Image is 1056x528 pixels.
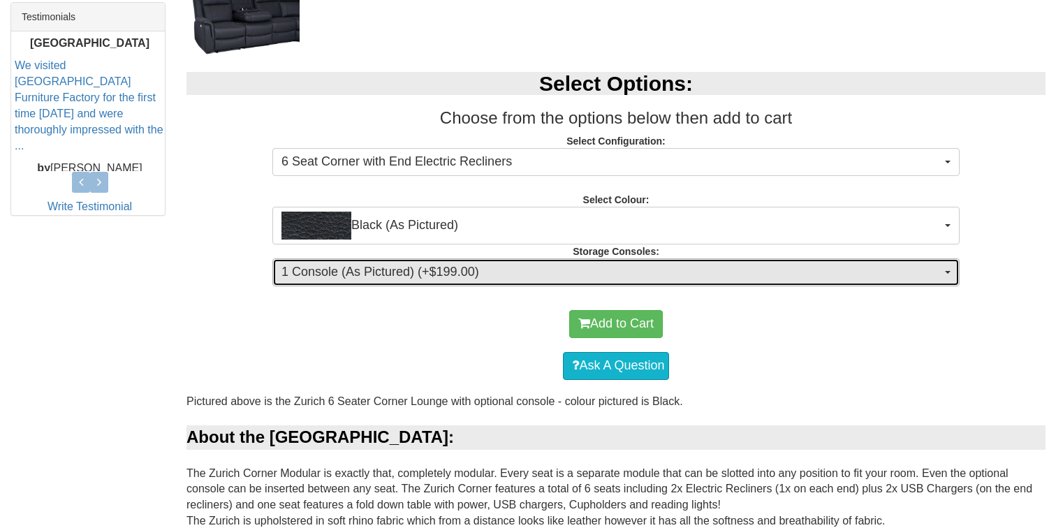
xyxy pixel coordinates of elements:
[573,246,659,257] strong: Storage Consoles:
[272,258,960,286] button: 1 Console (As Pictured) (+$199.00)
[566,135,666,147] strong: Select Configuration:
[37,163,50,175] b: by
[281,153,941,171] span: 6 Seat Corner with End Electric Recliners
[563,352,668,380] a: Ask A Question
[186,425,1046,449] div: About the [GEOGRAPHIC_DATA]:
[569,310,663,338] button: Add to Cart
[15,60,163,152] a: We visited [GEOGRAPHIC_DATA] Furniture Factory for the first time [DATE] and were thoroughly impr...
[281,263,941,281] span: 1 Console (As Pictured) (+$199.00)
[281,212,941,240] span: Black (As Pictured)
[11,3,165,31] div: Testimonials
[583,194,650,205] strong: Select Colour:
[281,212,351,240] img: Black (As Pictured)
[272,207,960,244] button: Black (As Pictured)Black (As Pictured)
[47,200,132,212] a: Write Testimonial
[30,21,150,49] b: Excellent Service from [GEOGRAPHIC_DATA]
[539,72,693,95] b: Select Options:
[15,161,165,177] p: [PERSON_NAME]
[186,109,1046,127] h3: Choose from the options below then add to cart
[272,148,960,176] button: 6 Seat Corner with End Electric Recliners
